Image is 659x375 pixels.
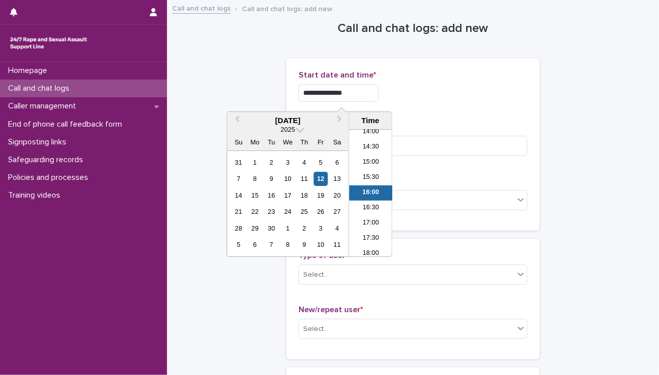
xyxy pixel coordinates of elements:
div: Sa [331,135,344,149]
div: Choose Sunday, September 21st, 2025 [232,205,245,218]
img: rhQMoQhaT3yELyF149Cw [8,33,89,53]
div: Choose Thursday, September 18th, 2025 [298,189,311,202]
p: Training videos [4,191,68,200]
li: 15:00 [349,155,392,170]
li: 14:30 [349,140,392,155]
div: Choose Wednesday, October 1st, 2025 [281,221,295,235]
div: Time [352,116,389,125]
li: 15:30 [349,170,392,185]
div: Choose Friday, September 26th, 2025 [314,205,327,218]
div: Choose Tuesday, October 7th, 2025 [265,238,278,251]
div: Choose Wednesday, September 17th, 2025 [281,189,295,202]
li: 17:30 [349,231,392,246]
div: Choose Saturday, October 11th, 2025 [331,238,344,251]
span: Start date and time [299,71,376,79]
div: [DATE] [227,116,349,125]
li: 18:00 [349,246,392,261]
div: Mo [248,135,262,149]
p: Signposting links [4,137,74,147]
div: Choose Sunday, September 28th, 2025 [232,221,245,235]
div: Choose Friday, September 5th, 2025 [314,156,327,169]
div: Choose Wednesday, September 3rd, 2025 [281,156,295,169]
div: Choose Thursday, October 9th, 2025 [298,238,311,251]
div: Choose Monday, September 8th, 2025 [248,172,262,185]
div: Choose Wednesday, September 10th, 2025 [281,172,295,185]
div: Choose Friday, October 10th, 2025 [314,238,327,251]
span: New/repeat user [299,306,363,314]
div: Choose Saturday, September 20th, 2025 [331,189,344,202]
div: Choose Friday, September 19th, 2025 [314,189,327,202]
div: Choose Tuesday, September 16th, 2025 [265,189,278,202]
div: Su [232,135,245,149]
div: Choose Monday, October 6th, 2025 [248,238,262,251]
button: Previous Month [228,113,244,129]
div: Choose Sunday, August 31st, 2025 [232,156,245,169]
p: Caller management [4,101,84,111]
p: Safeguarding records [4,155,91,165]
div: Choose Saturday, September 6th, 2025 [331,156,344,169]
div: Choose Saturday, September 27th, 2025 [331,205,344,218]
div: Choose Sunday, September 7th, 2025 [232,172,245,185]
div: Fr [314,135,327,149]
div: Choose Friday, September 12th, 2025 [314,172,327,185]
p: Call and chat logs: add new [242,3,333,14]
div: Choose Thursday, September 11th, 2025 [298,172,311,185]
div: Choose Sunday, October 5th, 2025 [232,238,245,251]
div: month 2025-09 [230,154,345,253]
div: Choose Monday, September 22nd, 2025 [248,205,262,218]
li: 14:00 [349,125,392,140]
li: 17:00 [349,216,392,231]
div: Choose Thursday, October 2nd, 2025 [298,221,311,235]
li: 16:00 [349,185,392,201]
p: Homepage [4,66,55,76]
div: Choose Thursday, September 4th, 2025 [298,156,311,169]
div: Choose Friday, October 3rd, 2025 [314,221,327,235]
div: Select... [303,324,328,334]
div: Choose Tuesday, September 23rd, 2025 [265,205,278,218]
div: Th [298,135,311,149]
a: Call and chat logs [172,2,231,14]
div: Choose Monday, September 15th, 2025 [248,189,262,202]
div: Select... [303,270,328,280]
div: Choose Saturday, September 13th, 2025 [331,172,344,185]
span: Type of user [299,251,348,259]
div: Choose Monday, September 1st, 2025 [248,156,262,169]
div: Choose Monday, September 29th, 2025 [248,221,262,235]
p: End of phone call feedback form [4,120,130,129]
div: Choose Tuesday, September 30th, 2025 [265,221,278,235]
div: Choose Wednesday, October 8th, 2025 [281,238,295,251]
span: 2025 [281,126,295,133]
div: Choose Tuesday, September 9th, 2025 [265,172,278,185]
div: Tu [265,135,278,149]
li: 16:30 [349,201,392,216]
div: Choose Sunday, September 14th, 2025 [232,189,245,202]
div: Choose Thursday, September 25th, 2025 [298,205,311,218]
div: Choose Saturday, October 4th, 2025 [331,221,344,235]
p: Call and chat logs [4,84,77,93]
p: Policies and processes [4,173,96,182]
div: We [281,135,295,149]
button: Next Month [333,113,349,129]
div: Choose Tuesday, September 2nd, 2025 [265,156,278,169]
div: Choose Wednesday, September 24th, 2025 [281,205,295,218]
h1: Call and chat logs: add new [286,21,540,36]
